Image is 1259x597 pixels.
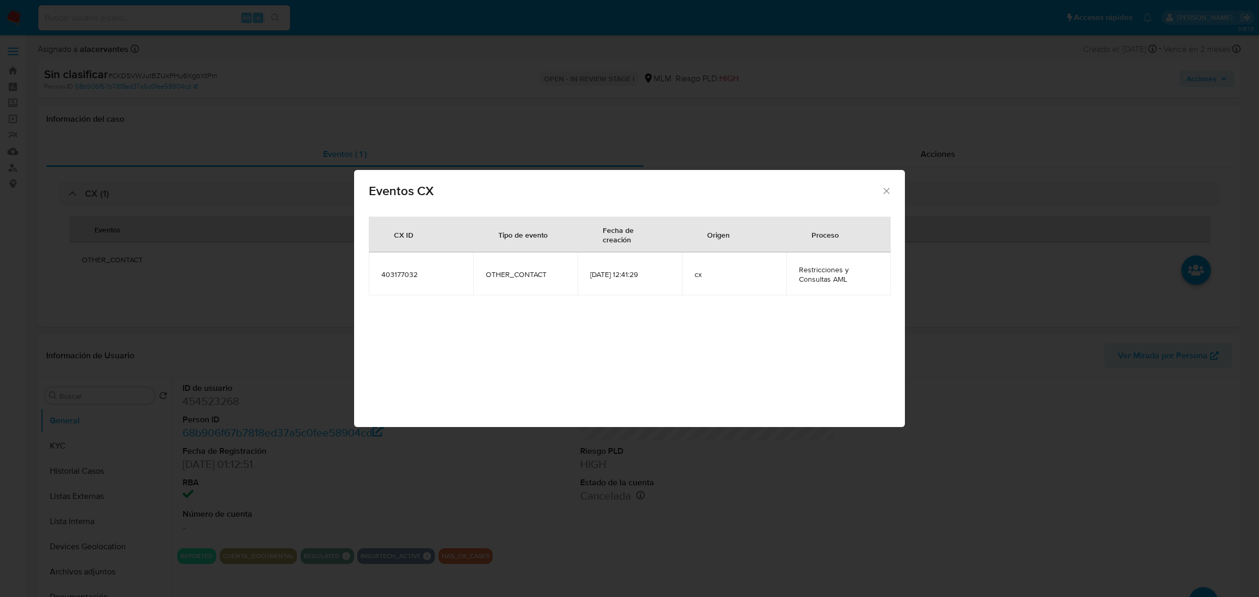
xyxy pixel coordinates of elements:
[381,222,426,247] div: CX ID
[381,270,461,279] span: 403177032
[590,217,669,252] div: Fecha de creación
[486,222,560,247] div: Tipo de evento
[590,270,669,279] span: [DATE] 12:41:29
[799,265,878,284] span: Restricciones y Consultas AML
[695,222,742,247] div: Origen
[881,186,891,195] button: Cerrar
[369,185,881,197] span: Eventos CX
[799,222,851,247] div: Proceso
[695,270,774,279] span: cx
[486,270,565,279] span: OTHER_CONTACT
